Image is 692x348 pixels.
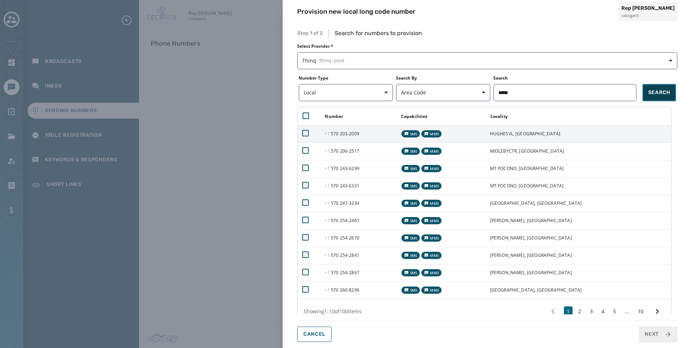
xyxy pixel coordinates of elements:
[639,326,678,342] button: Next
[401,182,420,190] div: SMS
[401,130,420,137] div: SMS
[297,327,332,342] button: Cancel
[421,234,442,242] div: MMS
[421,182,442,190] div: MMS
[335,29,422,38] p: Search for numbers to provision
[297,7,415,17] h2: Provision new local long code number
[324,183,359,189] span: 570 243 - 6331
[421,217,442,224] div: MMS
[401,165,420,172] div: SMS
[324,235,359,241] span: 570 254 - 2670
[490,287,582,293] span: [GEOGRAPHIC_DATA], [GEOGRAPHIC_DATA]
[490,217,572,224] span: [PERSON_NAME], [GEOGRAPHIC_DATA]
[297,43,678,49] label: Select Provider *
[421,200,442,207] div: MMS
[324,200,359,206] span: 570 247 - 3234
[324,183,331,189] span: +1
[324,270,331,276] span: +1
[320,114,396,119] div: Number
[490,183,564,189] span: MT POCONO, [GEOGRAPHIC_DATA]
[299,75,393,81] label: Number Type
[324,217,331,224] span: +1
[645,331,659,338] span: Next
[486,114,671,119] div: Locality
[324,252,359,258] span: 570 254 - 2841
[648,89,670,96] span: Search
[621,13,675,19] span: csbogav5
[324,287,359,293] span: 570 260 - 8296
[575,306,584,317] button: 2
[587,306,596,317] button: 3
[324,252,331,258] span: +1
[396,75,490,81] label: Search By
[564,306,573,317] button: 1
[324,165,359,171] span: 570 243 - 6299
[490,200,582,206] span: [GEOGRAPHIC_DATA], [GEOGRAPHIC_DATA]
[421,252,442,259] div: MMS
[622,308,632,315] span: ...
[493,75,637,81] label: Search
[401,89,485,96] span: Area Code
[304,308,362,315] span: Showing 1 - 10 of 100 items
[401,234,420,242] div: SMS
[319,57,344,64] span: thinq-prod
[490,252,572,258] span: [PERSON_NAME], [GEOGRAPHIC_DATA]
[299,84,393,101] button: Local
[421,148,442,155] div: MMS
[324,165,331,171] span: +1
[635,306,646,317] button: 10
[401,148,420,155] div: SMS
[610,306,619,317] button: 5
[324,287,331,293] span: +1
[302,57,672,64] span: Thinq
[303,331,325,337] span: Cancel
[599,306,607,317] button: 4
[297,30,323,37] span: Step 1 of 2
[421,287,442,294] div: MMS
[324,217,359,224] span: 570 254 - 2461
[490,165,564,171] span: MT POCONO, [GEOGRAPHIC_DATA]
[490,235,572,241] span: [PERSON_NAME], [GEOGRAPHIC_DATA]
[490,131,560,137] span: HUGHESVL, [GEOGRAPHIC_DATA]
[324,148,359,154] span: 570 206 - 2517
[421,165,442,172] div: MMS
[490,270,572,276] span: [PERSON_NAME], [GEOGRAPHIC_DATA]
[304,89,388,96] span: Local
[324,235,331,241] span: +1
[642,84,676,101] button: Search
[421,130,442,137] div: MMS
[397,114,485,119] div: Capabilities
[401,252,420,259] div: SMS
[401,287,420,294] div: SMS
[324,200,331,206] span: +1
[324,148,331,154] span: +1
[621,5,675,12] span: Rep [PERSON_NAME]
[401,217,420,224] div: SMS
[490,148,564,154] span: MIDLEBYCTR, [GEOGRAPHIC_DATA]
[401,269,420,276] div: SMS
[297,52,678,69] button: Thinqthinq-prod
[396,84,490,101] button: Area Code
[324,131,331,137] span: +1
[421,269,442,276] div: MMS
[324,131,359,137] span: 570 203 - 2009
[324,270,359,276] span: 570 254 - 2867
[401,200,420,207] div: SMS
